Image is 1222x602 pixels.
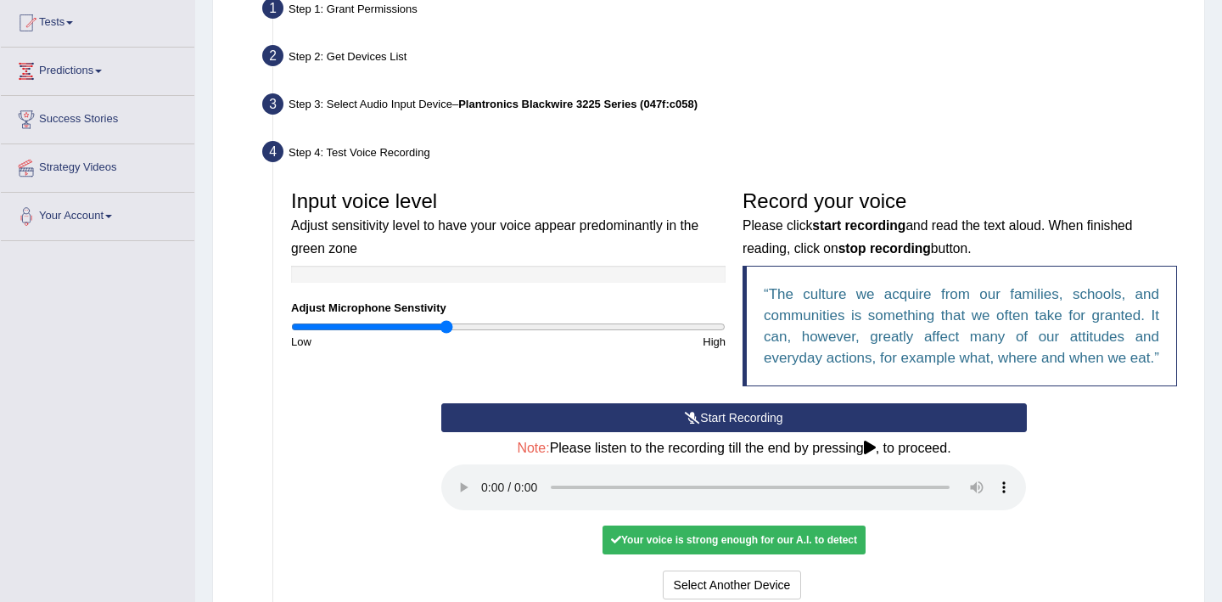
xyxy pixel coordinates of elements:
[255,88,1197,126] div: Step 3: Select Audio Input Device
[1,96,194,138] a: Success Stories
[291,300,446,316] label: Adjust Microphone Senstivity
[1,48,194,90] a: Predictions
[458,98,698,110] b: Plantronics Blackwire 3225 Series (047f:c058)
[291,218,698,255] small: Adjust sensitivity level to have your voice appear predominantly in the green zone
[743,190,1177,257] h3: Record your voice
[1,144,194,187] a: Strategy Videos
[441,403,1026,432] button: Start Recording
[508,334,734,350] div: High
[838,241,931,256] b: stop recording
[255,136,1197,173] div: Step 4: Test Voice Recording
[1,193,194,235] a: Your Account
[452,98,698,110] span: –
[743,218,1132,255] small: Please click and read the text aloud. When finished reading, click on button.
[812,218,905,233] b: start recording
[517,441,549,455] span: Note:
[663,571,802,599] button: Select Another Device
[764,286,1159,366] q: The culture we acquire from our families, schools, and communities is something that we often tak...
[441,441,1026,456] h4: Please listen to the recording till the end by pressing , to proceed.
[603,526,866,554] div: Your voice is strong enough for our A.I. to detect
[291,190,726,257] h3: Input voice level
[255,40,1197,77] div: Step 2: Get Devices List
[283,334,508,350] div: Low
